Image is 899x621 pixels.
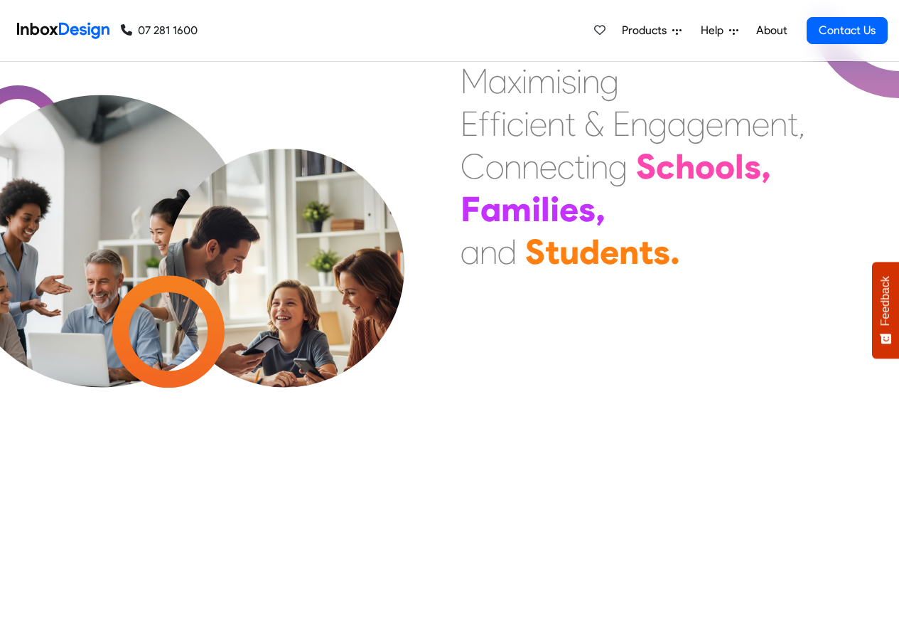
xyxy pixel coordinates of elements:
div: n [582,60,600,102]
div: s [653,230,670,273]
div: t [574,145,585,188]
div: i [576,60,582,102]
div: e [539,145,557,188]
div: M [461,60,488,102]
a: About [752,16,791,45]
div: a [488,60,507,102]
div: F [461,188,480,230]
div: t [787,102,798,145]
img: parents_with_child.png [136,149,434,447]
div: C [461,145,485,188]
div: t [545,230,559,273]
div: n [522,145,539,188]
div: x [507,60,522,102]
div: n [619,230,639,273]
div: m [527,60,556,102]
a: Products [616,16,687,45]
div: t [639,230,653,273]
div: i [532,188,541,230]
a: Contact Us [807,17,888,44]
div: Maximising Efficient & Engagement, Connecting Schools, Families, and Students. [461,60,805,273]
div: n [480,230,497,273]
div: f [490,102,501,145]
div: h [675,145,695,188]
a: 07 281 1600 [121,22,198,39]
div: c [557,145,574,188]
div: m [723,102,752,145]
div: m [501,188,532,230]
div: f [478,102,490,145]
div: e [559,188,578,230]
div: n [504,145,522,188]
div: n [770,102,787,145]
div: s [744,145,761,188]
div: a [480,188,501,230]
div: i [501,102,507,145]
div: s [561,60,576,102]
div: g [600,60,619,102]
div: i [556,60,561,102]
div: E [461,102,478,145]
div: e [600,230,619,273]
div: & [584,102,604,145]
span: Help [701,22,729,39]
div: i [522,60,527,102]
div: c [656,145,675,188]
div: E [613,102,630,145]
div: d [579,230,600,273]
a: Help [695,16,744,45]
div: o [715,145,735,188]
div: t [565,102,576,145]
div: n [630,102,648,145]
div: S [636,145,656,188]
div: e [752,102,770,145]
div: , [596,188,605,230]
span: Feedback [879,276,892,326]
div: n [547,102,565,145]
div: e [529,102,547,145]
div: a [667,102,687,145]
div: g [608,145,628,188]
div: g [687,102,706,145]
button: Feedback - Show survey [872,262,899,359]
div: l [541,188,550,230]
span: Products [622,22,672,39]
div: i [550,188,559,230]
div: g [648,102,667,145]
div: S [525,230,545,273]
div: . [670,230,680,273]
div: l [735,145,744,188]
div: i [524,102,529,145]
div: d [497,230,517,273]
div: e [706,102,723,145]
div: o [485,145,504,188]
div: n [591,145,608,188]
div: a [461,230,480,273]
div: i [585,145,591,188]
div: u [559,230,579,273]
div: o [695,145,715,188]
div: c [507,102,524,145]
div: s [578,188,596,230]
div: , [798,102,805,145]
div: , [761,145,771,188]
